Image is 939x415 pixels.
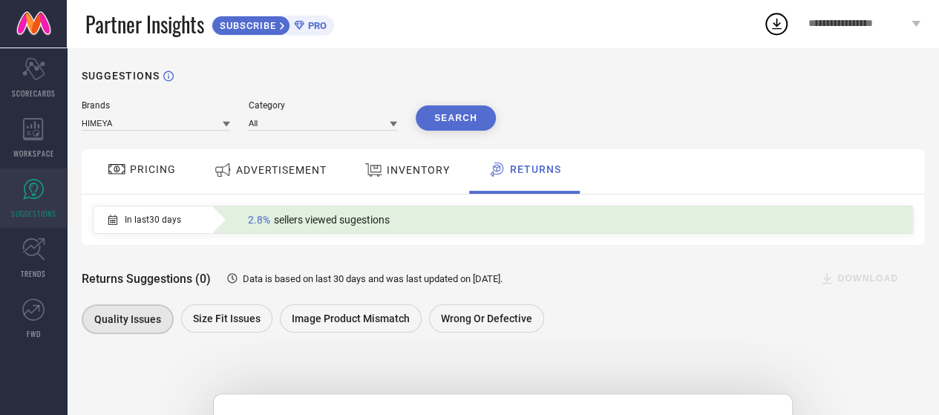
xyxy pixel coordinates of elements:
[387,164,450,176] span: INVENTORY
[12,88,56,99] span: SCORECARDS
[130,163,176,175] span: PRICING
[82,100,230,111] div: Brands
[243,273,503,284] span: Data is based on last 30 days and was last updated on [DATE] .
[241,210,397,229] div: Percentage of sellers who have viewed suggestions for the current Insight Type
[236,164,327,176] span: ADVERTISEMENT
[212,12,334,36] a: SUBSCRIBEPRO
[304,20,327,31] span: PRO
[441,313,532,324] span: Wrong or Defective
[193,313,261,324] span: Size fit issues
[125,215,181,225] span: In last 30 days
[274,214,390,226] span: sellers viewed sugestions
[212,20,280,31] span: SUBSCRIBE
[248,214,270,226] span: 2.8%
[249,100,397,111] div: Category
[21,268,46,279] span: TRENDS
[94,313,161,325] span: Quality issues
[27,328,41,339] span: FWD
[13,148,54,159] span: WORKSPACE
[416,105,496,131] button: Search
[763,10,790,37] div: Open download list
[85,9,204,39] span: Partner Insights
[82,70,160,82] h1: SUGGESTIONS
[510,163,561,175] span: RETURNS
[82,272,211,286] span: Returns Suggestions (0)
[11,208,56,219] span: SUGGESTIONS
[292,313,410,324] span: Image product mismatch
